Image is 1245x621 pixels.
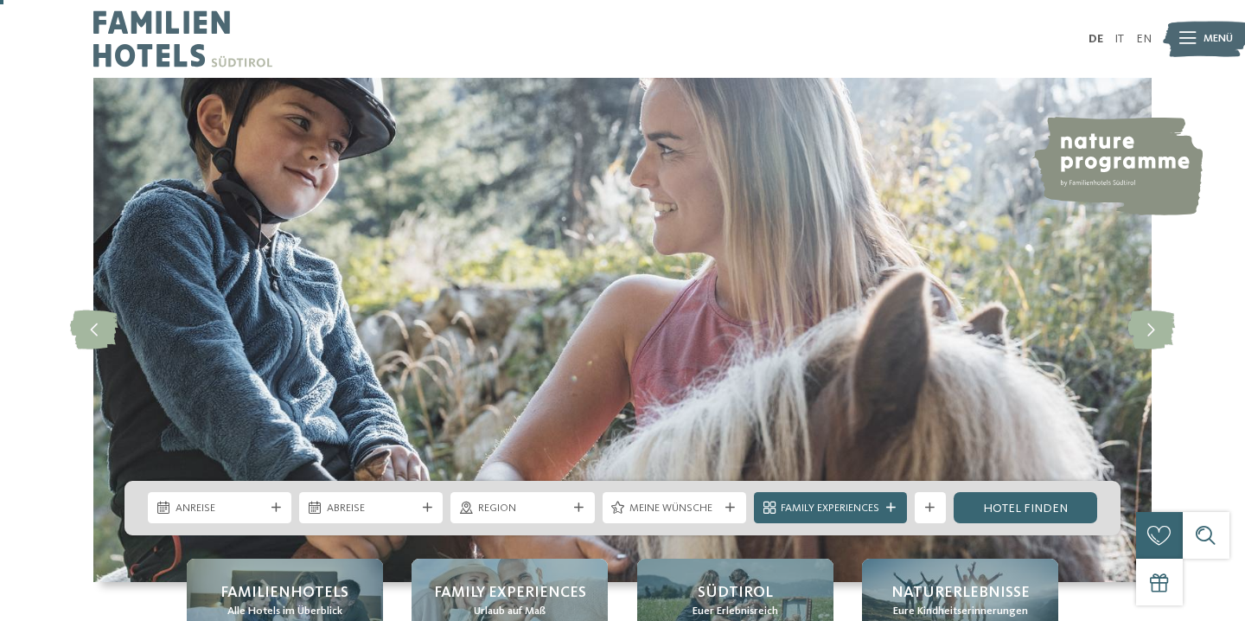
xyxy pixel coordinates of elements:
[698,582,773,604] span: Südtirol
[781,501,879,516] span: Family Experiences
[954,492,1097,523] a: Hotel finden
[227,604,342,619] span: Alle Hotels im Überblick
[629,501,718,516] span: Meine Wünsche
[1136,33,1152,45] a: EN
[893,604,1028,619] span: Eure Kindheitserinnerungen
[220,582,348,604] span: Familienhotels
[1089,33,1103,45] a: DE
[1114,33,1124,45] a: IT
[693,604,778,619] span: Euer Erlebnisreich
[891,582,1030,604] span: Naturerlebnisse
[478,501,567,516] span: Region
[93,78,1152,582] img: Familienhotels Südtirol: The happy family places
[327,501,416,516] span: Abreise
[176,501,265,516] span: Anreise
[474,604,546,619] span: Urlaub auf Maß
[1203,31,1233,47] span: Menü
[1031,117,1203,215] img: nature programme by Familienhotels Südtirol
[434,582,586,604] span: Family Experiences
